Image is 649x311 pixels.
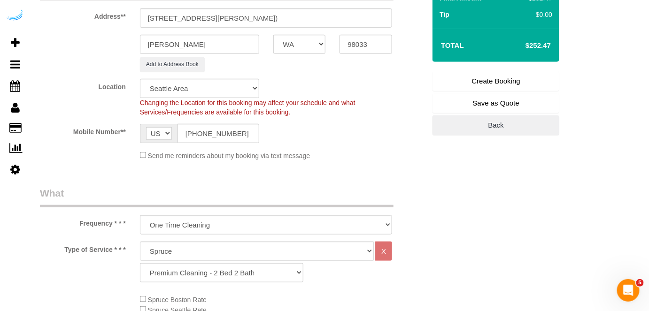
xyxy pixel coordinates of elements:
strong: Total [441,41,464,49]
img: Automaid Logo [6,9,24,23]
a: Back [433,115,559,135]
label: Type of Service * * * [33,242,133,254]
span: Send me reminders about my booking via text message [148,152,310,159]
button: Add to Address Book [140,57,205,72]
span: Spruce Boston Rate [148,296,207,303]
a: Create Booking [433,71,559,91]
span: Changing the Location for this booking may affect your schedule and what Services/Frequencies are... [140,99,355,116]
label: Location [33,79,133,91]
h4: $252.47 [497,42,551,50]
div: $0.00 [525,10,552,19]
input: Mobile Number** [178,124,259,143]
iframe: Intercom live chat [617,279,640,302]
legend: What [40,186,394,207]
input: Zip Code** [340,35,392,54]
label: Tip [440,10,449,19]
span: 5 [636,279,644,287]
label: Mobile Number** [33,124,133,137]
label: Frequency * * * [33,215,133,228]
a: Save as Quote [433,93,559,113]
